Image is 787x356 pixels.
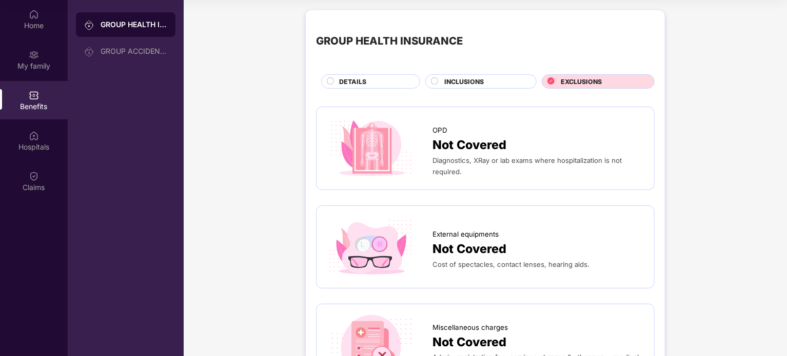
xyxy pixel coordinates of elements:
img: icon [327,117,416,179]
div: GROUP HEALTH INSURANCE [101,19,167,30]
span: Diagnostics, XRay or lab exams where hospitalization is not required. [432,156,622,176]
span: OPD [432,125,447,136]
span: Not Covered [432,240,506,259]
span: Not Covered [432,136,506,155]
span: INCLUSIONS [444,77,484,87]
span: Not Covered [432,333,506,352]
img: svg+xml;base64,PHN2ZyB3aWR0aD0iMjAiIGhlaWdodD0iMjAiIHZpZXdCb3g9IjAgMCAyMCAyMCIgZmlsbD0ibm9uZSIgeG... [84,20,94,30]
img: svg+xml;base64,PHN2ZyB3aWR0aD0iMjAiIGhlaWdodD0iMjAiIHZpZXdCb3g9IjAgMCAyMCAyMCIgZmlsbD0ibm9uZSIgeG... [84,47,94,57]
img: svg+xml;base64,PHN2ZyBpZD0iSG9zcGl0YWxzIiB4bWxucz0iaHR0cDovL3d3dy53My5vcmcvMjAwMC9zdmciIHdpZHRoPS... [29,131,39,141]
img: svg+xml;base64,PHN2ZyBpZD0iQmVuZWZpdHMiIHhtbG5zPSJodHRwOi8vd3d3LnczLm9yZy8yMDAwL3N2ZyIgd2lkdGg9Ij... [29,90,39,100]
span: Cost of spectacles, contact lenses, hearing aids. [432,260,589,268]
img: icon [327,216,416,278]
img: svg+xml;base64,PHN2ZyBpZD0iQ2xhaW0iIHhtbG5zPSJodHRwOi8vd3d3LnczLm9yZy8yMDAwL3N2ZyIgd2lkdGg9IjIwIi... [29,171,39,181]
img: svg+xml;base64,PHN2ZyB3aWR0aD0iMjAiIGhlaWdodD0iMjAiIHZpZXdCb3g9IjAgMCAyMCAyMCIgZmlsbD0ibm9uZSIgeG... [29,50,39,60]
img: svg+xml;base64,PHN2ZyBpZD0iSG9tZSIgeG1sbnM9Imh0dHA6Ly93d3cudzMub3JnLzIwMDAvc3ZnIiB3aWR0aD0iMjAiIG... [29,9,39,19]
span: EXCLUSIONS [561,77,602,87]
span: Miscellaneous charges [432,322,508,333]
div: GROUP HEALTH INSURANCE [316,33,463,49]
span: External equipments [432,229,499,240]
span: DETAILS [339,77,366,87]
div: GROUP ACCIDENTAL INSURANCE [101,47,167,55]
